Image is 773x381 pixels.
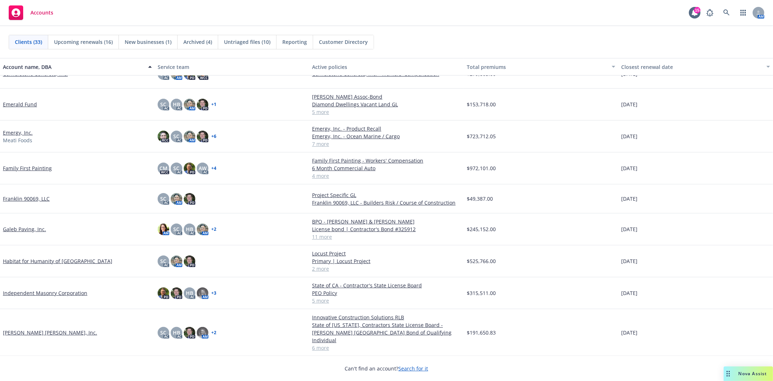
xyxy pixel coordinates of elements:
[158,131,169,142] img: photo
[160,257,166,265] span: SC
[30,10,53,16] span: Accounts
[312,225,461,233] a: License bond | Contractor's Bond #325912
[312,289,461,297] a: PEO Policy
[125,38,171,46] span: New businesses (1)
[197,131,208,142] img: photo
[312,108,461,116] a: 5 more
[467,257,496,265] span: $525,766.00
[312,257,461,265] a: Primary | Locust Project
[739,370,767,377] span: Nova Assist
[703,5,717,20] a: Report a Bug
[724,366,773,381] button: Nova Assist
[15,38,42,46] span: Clients (33)
[621,289,637,297] span: [DATE]
[312,140,461,148] a: 7 more
[173,164,179,172] span: SC
[312,250,461,257] a: Locust Project
[3,129,33,136] a: Emergy, Inc.
[184,255,195,267] img: photo
[183,38,212,46] span: Archived (4)
[211,227,216,232] a: + 2
[54,38,113,46] span: Upcoming renewals (16)
[345,365,428,372] span: Can't find an account?
[621,195,637,202] span: [DATE]
[467,195,493,202] span: $49,387.00
[171,255,182,267] img: photo
[171,193,182,205] img: photo
[312,191,461,199] a: Project Specific GL
[186,289,193,297] span: HB
[173,101,180,108] span: HB
[467,225,496,233] span: $245,152.00
[312,297,461,304] a: 5 more
[467,289,496,297] span: $315,511.00
[467,329,496,336] span: $191,650.83
[399,365,428,372] a: Search for it
[724,366,733,381] div: Drag to move
[197,99,208,110] img: photo
[3,195,50,202] a: Franklin 90069, LLC
[312,101,461,108] a: Diamond Dwellings Vacant Land GL
[312,265,461,273] a: 2 more
[159,164,167,172] span: CM
[158,63,307,71] div: Service team
[621,257,637,265] span: [DATE]
[312,93,461,101] a: [PERSON_NAME] Assoc-Bond
[224,38,270,46] span: Untriaged files (10)
[464,58,619,75] button: Total premiums
[186,225,193,233] span: HB
[158,287,169,299] img: photo
[621,63,762,71] div: Closest renewal date
[467,132,496,140] span: $723,712.05
[621,132,637,140] span: [DATE]
[621,164,637,172] span: [DATE]
[719,5,734,20] a: Search
[197,224,208,235] img: photo
[160,101,166,108] span: SC
[184,193,195,205] img: photo
[312,63,461,71] div: Active policies
[312,172,461,180] a: 4 more
[309,58,464,75] button: Active policies
[184,99,195,110] img: photo
[197,327,208,339] img: photo
[618,58,773,75] button: Closest renewal date
[3,164,52,172] a: Family First Painting
[184,163,195,174] img: photo
[3,225,46,233] a: Galeb Paving, Inc.
[621,101,637,108] span: [DATE]
[736,5,751,20] a: Switch app
[621,329,637,336] span: [DATE]
[312,164,461,172] a: 6 Month Commercial Auto
[312,321,461,344] a: State of [US_STATE], Contractors State License Board - [PERSON_NAME] [GEOGRAPHIC_DATA] Bond of Qu...
[467,101,496,108] span: $153,718.00
[312,125,461,132] a: Emergy, Inc. - Product Recall
[694,7,701,13] div: 15
[312,199,461,206] a: Franklin 90069, LLC - Builders Risk / Course of Construction
[3,289,87,297] a: Independent Masonry Corporation
[173,329,180,336] span: HB
[3,63,144,71] div: Account name, DBA
[3,257,112,265] a: Habitat for Humanity of [GEOGRAPHIC_DATA]
[184,327,195,339] img: photo
[211,166,216,171] a: + 4
[6,3,56,23] a: Accounts
[3,136,32,144] span: Meati Foods
[312,344,461,352] a: 6 more
[173,225,179,233] span: SC
[312,233,461,241] a: 11 more
[199,164,207,172] span: AW
[211,291,216,295] a: + 3
[312,157,461,164] a: Family First Painting - Workers' Compensation
[158,224,169,235] img: photo
[160,329,166,336] span: SC
[211,102,216,107] a: + 1
[184,131,195,142] img: photo
[467,63,608,71] div: Total premiums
